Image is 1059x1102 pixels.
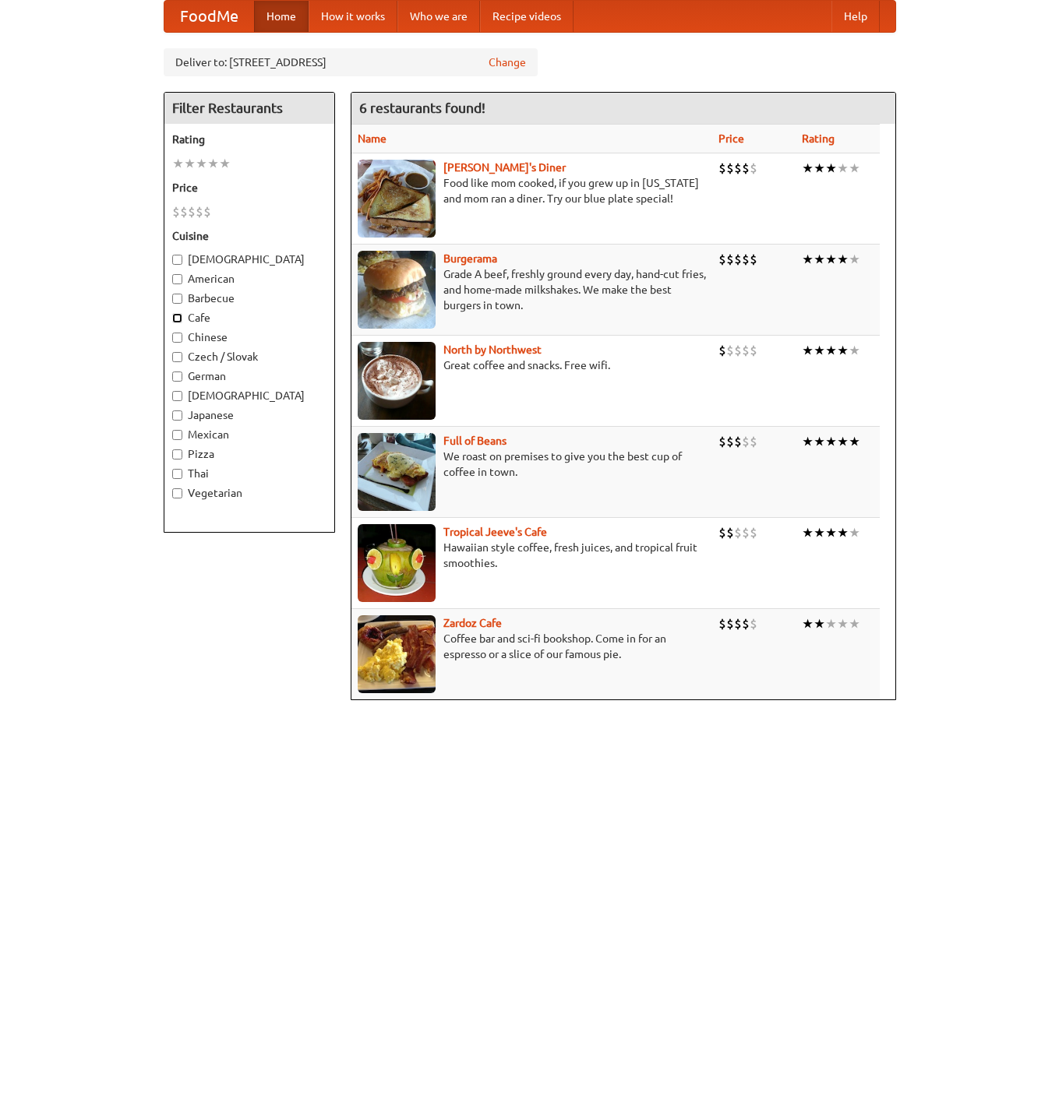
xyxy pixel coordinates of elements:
[358,160,436,238] img: sallys.jpg
[837,251,849,268] li: ★
[825,342,837,359] li: ★
[802,160,814,177] li: ★
[358,357,706,373] p: Great coffee and snacks. Free wifi.
[849,615,860,632] li: ★
[172,466,327,481] label: Thai
[254,1,309,32] a: Home
[172,155,184,172] li: ★
[309,1,397,32] a: How it works
[802,524,814,541] li: ★
[358,266,706,313] p: Grade A beef, freshly ground every day, hand-cut fries, and home-made milkshakes. We make the bes...
[726,342,734,359] li: $
[802,132,835,145] a: Rating
[750,160,757,177] li: $
[397,1,480,32] a: Who we are
[180,203,188,220] li: $
[172,485,327,501] label: Vegetarian
[172,132,327,147] h5: Rating
[184,155,196,172] li: ★
[837,342,849,359] li: ★
[172,310,327,326] label: Cafe
[172,290,327,306] label: Barbecue
[172,203,180,220] li: $
[164,93,334,124] h4: Filter Restaurants
[172,255,182,265] input: [DEMOGRAPHIC_DATA]
[750,433,757,450] li: $
[172,391,182,401] input: [DEMOGRAPHIC_DATA]
[726,524,734,541] li: $
[219,155,231,172] li: ★
[172,313,182,323] input: Cafe
[825,615,837,632] li: ★
[825,160,837,177] li: ★
[742,433,750,450] li: $
[825,433,837,450] li: ★
[172,252,327,267] label: [DEMOGRAPHIC_DATA]
[172,333,182,343] input: Chinese
[443,435,507,447] b: Full of Beans
[718,433,726,450] li: $
[742,615,750,632] li: $
[172,427,327,442] label: Mexican
[726,160,734,177] li: $
[443,252,497,265] b: Burgerama
[742,524,750,541] li: $
[443,161,566,174] a: [PERSON_NAME]'s Diner
[443,343,542,356] a: North by Northwest
[172,430,182,440] input: Mexican
[358,175,706,206] p: Food like mom cooked, if you grew up in [US_STATE] and mom ran a diner. Try our blue plate special!
[802,342,814,359] li: ★
[734,342,742,359] li: $
[358,615,436,693] img: zardoz.jpg
[750,342,757,359] li: $
[359,100,485,115] ng-pluralize: 6 restaurants found!
[358,631,706,662] p: Coffee bar and sci-fi bookshop. Come in for an espresso or a slice of our famous pie.
[358,251,436,329] img: burgerama.jpg
[164,1,254,32] a: FoodMe
[825,524,837,541] li: ★
[718,251,726,268] li: $
[188,203,196,220] li: $
[814,433,825,450] li: ★
[172,329,327,345] label: Chinese
[172,368,327,384] label: German
[814,524,825,541] li: ★
[172,469,182,479] input: Thai
[172,407,327,423] label: Japanese
[172,349,327,364] label: Czech / Slovak
[849,160,860,177] li: ★
[172,352,182,362] input: Czech / Slovak
[849,251,860,268] li: ★
[358,132,387,145] a: Name
[849,433,860,450] li: ★
[489,55,526,70] a: Change
[172,271,327,287] label: American
[734,160,742,177] li: $
[837,160,849,177] li: ★
[802,433,814,450] li: ★
[718,342,726,359] li: $
[831,1,880,32] a: Help
[172,228,327,244] h5: Cuisine
[750,251,757,268] li: $
[718,524,726,541] li: $
[172,371,182,382] input: German
[849,342,860,359] li: ★
[726,615,734,632] li: $
[358,449,706,480] p: We roast on premises to give you the best cup of coffee in town.
[172,410,182,421] input: Japanese
[196,155,207,172] li: ★
[825,251,837,268] li: ★
[207,155,219,172] li: ★
[172,274,182,284] input: American
[172,294,182,304] input: Barbecue
[172,449,182,459] input: Pizza
[443,617,502,629] a: Zardoz Cafe
[172,446,327,462] label: Pizza
[443,526,547,538] a: Tropical Jeeve's Cafe
[750,615,757,632] li: $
